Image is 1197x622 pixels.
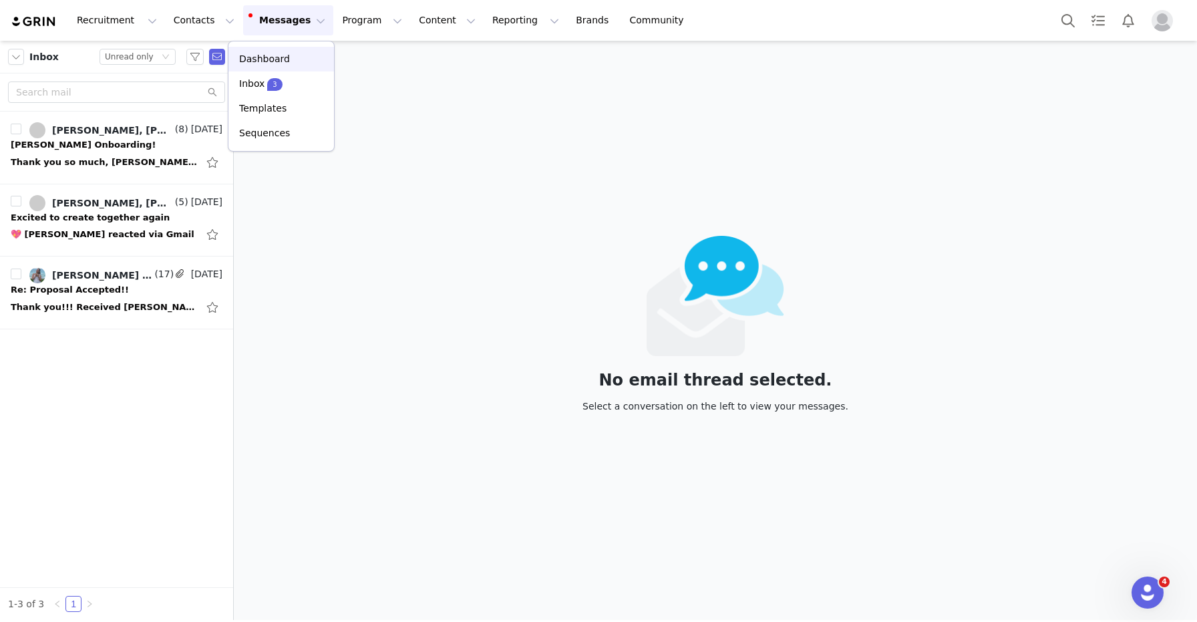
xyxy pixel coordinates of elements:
p: Sequences [239,126,290,140]
a: 1 [66,597,81,611]
div: Thank you so much, Tani I really appreciate it 🥹🙏🏻. I will have the content to you as soon as I h... [11,156,198,169]
i: icon: down [162,53,170,62]
button: Profile [1144,10,1186,31]
img: 38c6e2a5-3054-4b12-b2bf-d63f8c9c72f6.jpg [29,267,45,283]
a: Community [622,5,698,35]
a: [PERSON_NAME] Naturals Partnerships, [PERSON_NAME] [29,267,152,283]
a: Brands [568,5,621,35]
div: Re: Proposal Accepted!! [11,283,129,297]
div: No email thread selected. [582,373,848,387]
div: Excited to create together again [11,211,170,224]
iframe: Intercom live chat [1132,577,1164,609]
a: [PERSON_NAME], [PERSON_NAME] Naturals Partnerships [29,195,172,211]
span: 4 [1159,577,1170,587]
li: Previous Page [49,596,65,612]
div: [PERSON_NAME], [PERSON_NAME] Naturals Partnerships [52,125,172,136]
button: Search [1053,5,1083,35]
img: grin logo [11,15,57,28]
button: Program [334,5,410,35]
input: Search mail [8,82,225,103]
div: [PERSON_NAME], [PERSON_NAME] Naturals Partnerships [52,198,172,208]
i: icon: left [53,600,61,608]
div: Select a conversation on the left to view your messages. [582,399,848,414]
p: Dashboard [239,52,290,66]
li: Next Page [81,596,98,612]
li: 1-3 of 3 [8,596,44,612]
img: emails-empty2x.png [647,236,785,356]
button: Messages [243,5,333,35]
button: Notifications [1114,5,1143,35]
div: Unread only [105,49,154,64]
span: Send Email [209,49,225,65]
span: Inbox [29,50,59,64]
button: Contacts [166,5,242,35]
i: icon: right [85,600,94,608]
div: 💖 Dani Florez reacted via Gmail [11,228,194,241]
p: Inbox [239,77,265,91]
a: [PERSON_NAME], [PERSON_NAME] Naturals Partnerships [29,122,172,138]
div: Thank you!!! Received Margot J Wellnesswmargs@gmail.com Insta: @wellnesswmargs On Thu, Aug 28, 20... [11,301,198,314]
p: 3 [273,80,277,90]
img: placeholder-profile.jpg [1152,10,1173,31]
li: 1 [65,596,81,612]
p: Templates [239,102,287,116]
button: Content [411,5,484,35]
span: (17) [152,267,174,281]
div: [PERSON_NAME] Naturals Partnerships, [PERSON_NAME] [52,270,152,281]
button: Reporting [484,5,567,35]
div: Hyland's Onboarding! [11,138,156,152]
i: icon: search [208,88,217,97]
button: Recruitment [69,5,165,35]
a: Tasks [1083,5,1113,35]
